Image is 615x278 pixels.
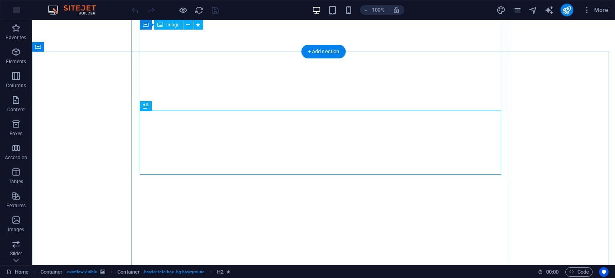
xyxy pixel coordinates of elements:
a: Click to cancel selection. Double-click to open Pages [6,267,28,277]
button: publish [561,4,573,16]
span: Code [569,267,589,277]
i: Pages (Ctrl+Alt+S) [512,6,522,15]
button: navigator [529,5,538,15]
p: Boxes [10,130,23,137]
p: Columns [6,82,26,89]
img: Editor Logo [46,5,106,15]
i: Publish [562,6,571,15]
i: Element contains an animation [227,270,230,274]
span: : [552,269,553,275]
span: 00 00 [546,267,559,277]
p: Features [6,202,26,209]
h6: 100% [372,5,385,15]
button: Usercentrics [599,267,609,277]
i: Reload page [195,6,204,15]
span: More [583,6,608,14]
div: + Add section [301,45,346,58]
p: Accordion [5,154,27,161]
button: Click here to leave preview mode and continue editing [178,5,188,15]
p: Favorites [6,34,26,41]
i: AI Writer [545,6,554,15]
i: Design (Ctrl+Alt+Y) [496,6,506,15]
i: On resize automatically adjust zoom level to fit chosen device. [393,6,400,14]
p: Slider [10,250,22,257]
p: Tables [9,178,23,185]
button: Code [565,267,593,277]
span: . overflow-visible [66,267,97,277]
button: 100% [360,5,388,15]
button: design [496,5,506,15]
i: Navigator [529,6,538,15]
i: This element contains a background [100,270,105,274]
button: More [580,4,611,16]
button: pages [512,5,522,15]
button: reload [194,5,204,15]
p: Elements [6,58,26,65]
nav: breadcrumb [40,267,231,277]
span: Image [166,22,179,27]
button: text_generator [545,5,554,15]
span: . header-info-box .bg-background [143,267,205,277]
span: Click to select. Double-click to edit [217,267,223,277]
h6: Session time [538,267,559,277]
span: Click to select. Double-click to edit [117,267,140,277]
span: Click to select. Double-click to edit [40,267,63,277]
p: Images [8,226,24,233]
p: Content [7,106,25,113]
